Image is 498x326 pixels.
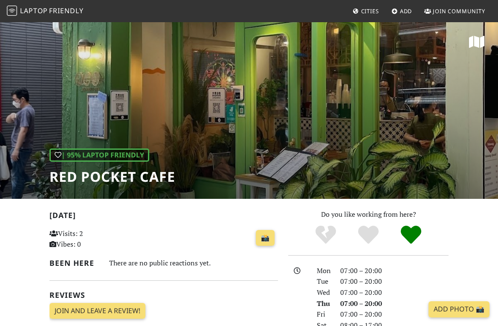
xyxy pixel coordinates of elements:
[49,169,175,185] h1: Red Pocket Cafe
[49,259,99,268] h2: Been here
[390,224,432,246] div: Definitely!
[49,228,119,250] p: Visits: 2 Vibes: 0
[349,3,382,19] a: Cities
[312,276,336,287] div: Tue
[304,224,347,246] div: No
[7,4,84,19] a: LaptopFriendly LaptopFriendly
[288,209,449,220] p: Do you like working from here?
[388,3,416,19] a: Add
[49,303,145,319] a: Join and leave a review!
[7,6,17,16] img: LaptopFriendly
[335,298,454,309] div: 07:00 – 20:00
[49,6,83,15] span: Friendly
[312,265,336,277] div: Mon
[347,224,390,246] div: Yes
[361,7,379,15] span: Cities
[256,230,275,246] a: 📸
[312,298,336,309] div: Thu
[335,287,454,298] div: 07:00 – 20:00
[20,6,48,15] span: Laptop
[49,211,278,223] h2: [DATE]
[335,265,454,277] div: 07:00 – 20:00
[421,3,489,19] a: Join Community
[109,257,278,269] div: There are no public reactions yet.
[335,309,454,320] div: 07:00 – 20:00
[429,301,489,317] a: Add Photo 📸
[312,287,336,298] div: Wed
[335,276,454,287] div: 07:00 – 20:00
[49,291,278,300] h2: Reviews
[433,7,485,15] span: Join Community
[312,309,336,320] div: Fri
[49,148,149,162] div: | 95% Laptop Friendly
[400,7,412,15] span: Add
